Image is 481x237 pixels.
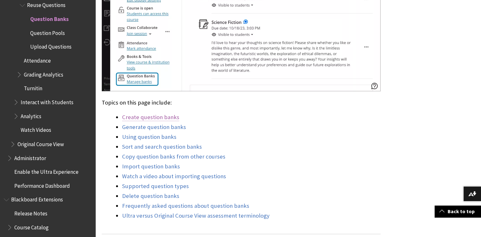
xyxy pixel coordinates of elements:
span: Course Catalog [14,222,49,230]
a: Delete question banks [122,192,179,200]
a: Frequently asked questions about question banks [122,202,249,210]
p: Topics on this page include: [102,98,381,107]
span: Attendance [24,55,51,64]
a: Watch a video about importing questions [122,173,226,180]
a: Using question banks [122,133,176,141]
span: Administrator [14,152,46,161]
a: Create question banks [122,113,179,121]
span: Interact with Students [21,97,73,105]
a: Copy question banks from other courses [122,153,225,160]
a: Generate question banks [122,123,186,131]
span: Release Notes [14,208,47,216]
span: Watch Videos [21,125,51,133]
a: Ultra versus Original Course View assessment terminology [122,212,270,220]
span: Upload Questions [30,42,72,50]
span: Turnitin [24,83,42,92]
span: Blackboard Extensions [11,194,63,203]
span: Analytics [21,111,41,119]
span: Original Course View [17,139,64,147]
span: Performance Dashboard [14,180,70,189]
a: Sort and search question banks [122,143,202,151]
span: Question Banks [30,14,69,22]
span: Enable the Ultra Experience [14,166,79,175]
a: Back to top [435,206,481,217]
span: Grading Analytics [24,69,63,78]
a: Supported question types [122,182,189,190]
span: Question Pools [30,28,65,36]
a: Import question banks [122,163,180,170]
